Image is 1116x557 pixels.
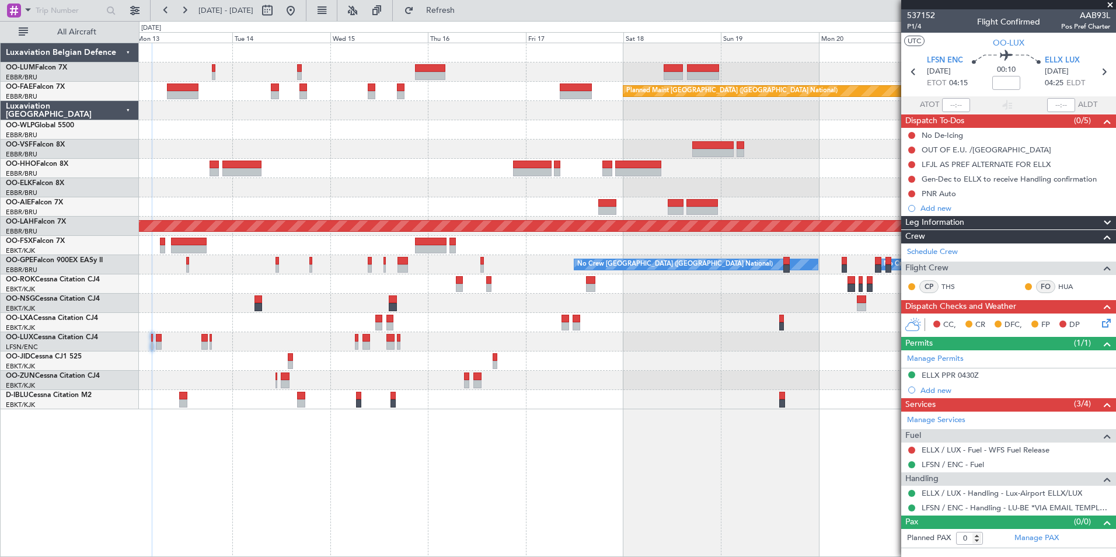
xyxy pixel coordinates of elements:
a: Manage PAX [1014,532,1059,544]
span: Crew [905,230,925,243]
input: --:-- [942,98,970,112]
span: Dispatch Checks and Weather [905,300,1016,314]
a: EBKT/KJK [6,401,35,409]
span: Flight Crew [905,262,948,275]
span: OO-GPE [6,257,33,264]
a: EBKT/KJK [6,246,35,255]
a: LFSN / ENC - Fuel [922,459,984,469]
span: LFSN ENC [927,55,963,67]
div: Gen-Dec to ELLX to receive Handling confirmation [922,174,1097,184]
div: [DATE] [141,23,161,33]
div: Flight Confirmed [977,16,1040,28]
span: OO-AIE [6,199,31,206]
div: Sun 19 [721,32,818,43]
span: AAB93L [1061,9,1110,22]
span: P1/4 [907,22,935,32]
a: OO-ELKFalcon 8X [6,180,64,187]
a: EBBR/BRU [6,150,37,159]
a: EBBR/BRU [6,92,37,101]
span: ALDT [1078,99,1097,111]
span: OO-JID [6,353,30,360]
div: CP [919,280,939,293]
a: EBBR/BRU [6,266,37,274]
div: Fri 17 [526,32,623,43]
div: No De-Icing [922,130,963,140]
a: ELLX / LUX - Fuel - WFS Fuel Release [922,445,1049,455]
a: OO-FAEFalcon 7X [6,83,65,90]
a: OO-HHOFalcon 8X [6,161,68,168]
span: 04:15 [949,78,968,89]
span: OO-ELK [6,180,32,187]
a: OO-LXACessna Citation CJ4 [6,315,98,322]
a: OO-GPEFalcon 900EX EASy II [6,257,103,264]
div: OUT OF E.U. /[GEOGRAPHIC_DATA] [922,145,1051,155]
span: 04:25 [1045,78,1063,89]
span: DP [1069,319,1080,331]
div: No Crew [GEOGRAPHIC_DATA] ([GEOGRAPHIC_DATA] National) [884,256,1079,273]
div: FO [1036,280,1055,293]
span: Dispatch To-Dos [905,114,964,128]
a: OO-LAHFalcon 7X [6,218,66,225]
a: OO-ROKCessna Citation CJ4 [6,276,100,283]
span: Refresh [416,6,465,15]
input: Trip Number [36,2,103,19]
span: OO-ROK [6,276,35,283]
span: OO-WLP [6,122,34,129]
div: Sat 18 [623,32,721,43]
a: OO-AIEFalcon 7X [6,199,63,206]
a: OO-LUXCessna Citation CJ4 [6,334,98,341]
a: EBKT/KJK [6,304,35,313]
a: EBKT/KJK [6,362,35,371]
button: All Aircraft [13,23,127,41]
span: Pax [905,516,918,529]
a: Manage Permits [907,353,964,365]
a: EBBR/BRU [6,189,37,197]
a: OO-NSGCessna Citation CJ4 [6,295,100,302]
button: Refresh [399,1,469,20]
a: D-IBLUCessna Citation M2 [6,392,92,399]
span: 00:10 [997,64,1016,76]
div: Mon 13 [135,32,232,43]
span: OO-NSG [6,295,35,302]
span: OO-LUM [6,64,35,71]
a: Schedule Crew [907,246,958,258]
a: EBBR/BRU [6,169,37,178]
span: Leg Information [905,216,964,229]
span: Handling [905,472,939,486]
span: ETOT [927,78,946,89]
span: ELLX LUX [1045,55,1080,67]
a: LFSN/ENC [6,343,38,351]
span: OO-FSX [6,238,33,245]
div: Add new [920,385,1110,395]
span: CR [975,319,985,331]
span: [DATE] [927,66,951,78]
a: HUA [1058,281,1084,292]
span: [DATE] - [DATE] [198,5,253,16]
a: EBKT/KJK [6,285,35,294]
a: THS [941,281,968,292]
div: ELLX PPR 0430Z [922,370,979,380]
a: Manage Services [907,415,965,426]
span: DFC, [1005,319,1022,331]
span: CC, [943,319,956,331]
a: EBBR/BRU [6,131,37,140]
span: ATOT [920,99,939,111]
span: OO-LAH [6,218,34,225]
span: Fuel [905,429,921,443]
span: (3/4) [1074,398,1091,410]
div: LFJL AS PREF ALTERNATE FOR ELLX [922,159,1051,169]
div: No Crew [GEOGRAPHIC_DATA] ([GEOGRAPHIC_DATA] National) [577,256,773,273]
div: Mon 20 [819,32,916,43]
span: OO-LXA [6,315,33,322]
span: D-IBLU [6,392,29,399]
a: OO-LUMFalcon 7X [6,64,67,71]
span: OO-LUX [6,334,33,341]
div: Planned Maint [GEOGRAPHIC_DATA] ([GEOGRAPHIC_DATA] National) [626,82,838,100]
a: ELLX / LUX - Handling - Lux-Airport ELLX/LUX [922,488,1082,498]
span: (1/1) [1074,337,1091,349]
div: Add new [920,203,1110,213]
a: OO-ZUNCessna Citation CJ4 [6,373,100,380]
div: PNR Auto [922,189,956,199]
span: Permits [905,337,933,350]
span: (0/5) [1074,114,1091,127]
